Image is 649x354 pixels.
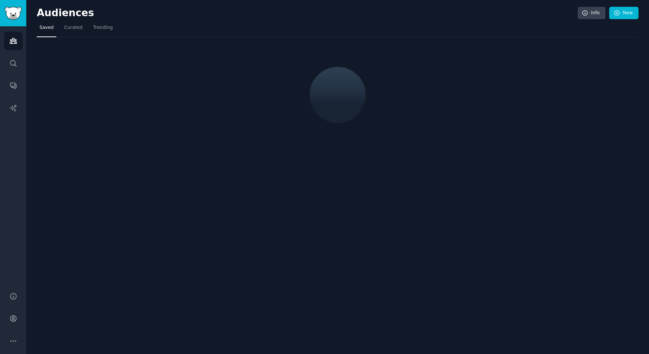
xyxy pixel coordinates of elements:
[64,24,83,31] span: Curated
[37,22,56,37] a: Saved
[37,7,578,19] h2: Audiences
[578,7,605,20] a: Info
[91,22,115,37] a: Trending
[39,24,54,31] span: Saved
[5,7,22,20] img: GummySearch logo
[93,24,113,31] span: Trending
[62,22,85,37] a: Curated
[609,7,638,20] a: New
